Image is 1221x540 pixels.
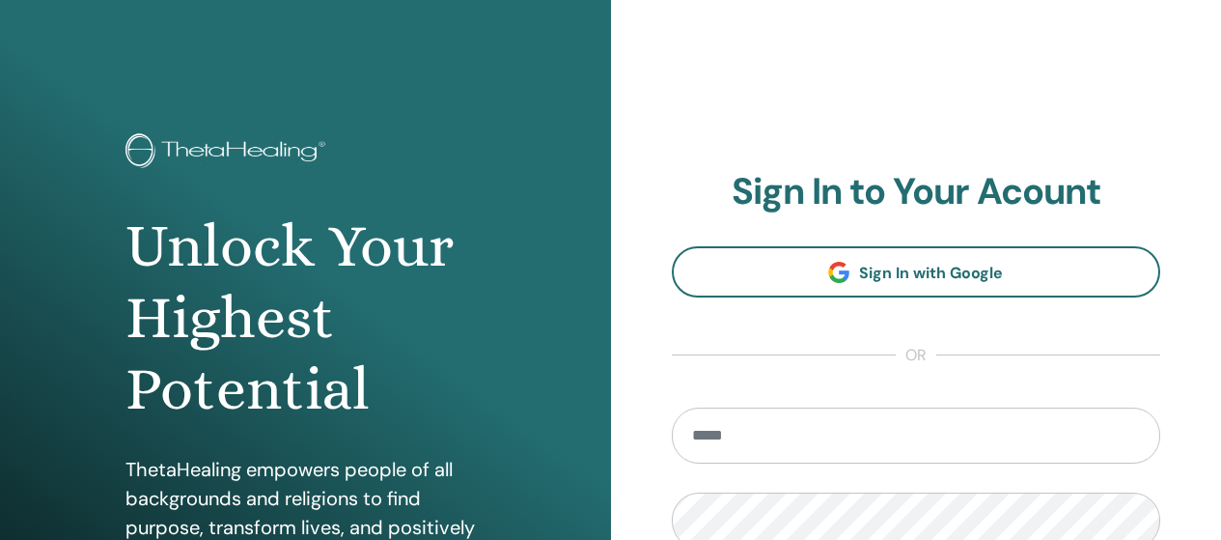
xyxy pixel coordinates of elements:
a: Sign In with Google [672,246,1161,298]
span: or [896,344,936,367]
span: Sign In with Google [859,263,1003,283]
h2: Sign In to Your Acount [672,170,1161,214]
h1: Unlock Your Highest Potential [125,211,485,426]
